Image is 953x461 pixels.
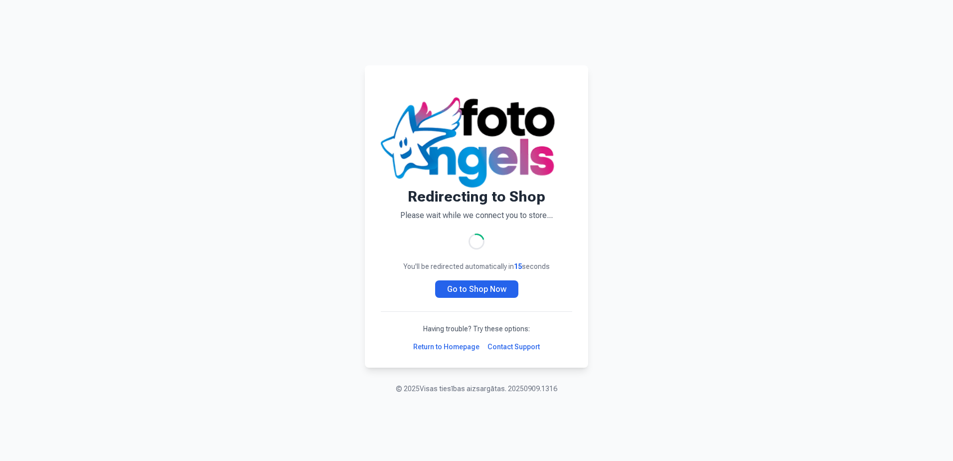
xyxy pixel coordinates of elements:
[381,210,572,222] p: Please wait while we connect you to store...
[413,342,479,352] a: Return to Homepage
[381,261,572,271] p: You'll be redirected automatically in seconds
[487,342,540,352] a: Contact Support
[381,324,572,334] p: Having trouble? Try these options:
[381,188,572,206] h1: Redirecting to Shop
[435,280,518,298] a: Go to Shop Now
[514,262,522,270] span: 15
[396,384,557,394] p: © 2025 Visas tiesības aizsargātas. 20250909.1316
